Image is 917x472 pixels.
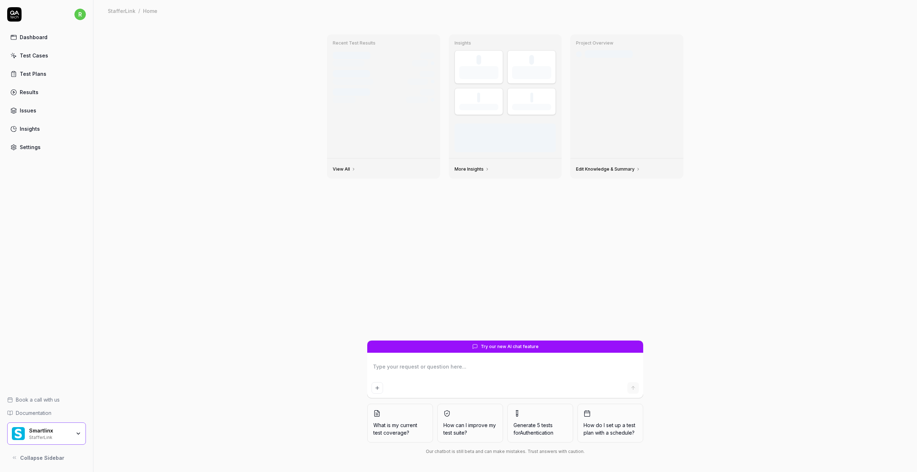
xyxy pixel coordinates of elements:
[7,30,86,44] a: Dashboard
[412,60,428,66] div: 12 tests
[333,60,364,66] div: Manual Trigger
[367,448,643,455] div: Our chatbot is still beta and can make mistakes. Trust answers with caution.
[333,166,356,172] a: View All
[108,7,135,14] div: StafferLink
[437,404,503,443] button: How can I improve my test suite?
[7,450,86,465] button: Collapse Sidebar
[420,52,434,59] div: 2h ago
[7,48,86,63] a: Test Cases
[512,66,551,79] div: Test Cases (enabled)
[7,140,86,154] a: Settings
[333,70,370,78] div: Test run #1233
[513,422,553,436] span: Generate 5 tests for Authentication
[7,67,86,81] a: Test Plans
[7,422,86,445] button: Smartlinx LogoSmartlinxStafferLink
[455,166,489,172] a: More Insights
[7,85,86,99] a: Results
[20,143,41,151] div: Settings
[143,7,157,14] div: Home
[20,454,64,462] span: Collapse Sidebar
[512,104,551,110] div: Avg Duration
[477,93,480,102] div: -
[420,89,434,96] div: [DATE]
[7,409,86,417] a: Documentation
[333,88,370,96] div: Test run #1232
[576,166,640,172] a: Edit Knowledge & Summary
[507,404,573,443] button: Generate 5 tests forAuthentication
[74,7,86,22] button: r
[481,343,539,350] span: Try our new AI chat feature
[138,7,140,14] div: /
[20,107,36,114] div: Issues
[407,78,428,85] div: 8/12 tests
[459,66,498,79] div: Test Executions (last 30 days)
[529,55,534,65] div: 0
[20,125,40,133] div: Insights
[459,104,498,110] div: Success Rate
[333,52,370,59] div: Test run #1234
[333,40,434,46] h3: Recent Test Results
[420,71,434,77] div: 4h ago
[29,427,71,434] div: Smartlinx
[7,396,86,403] a: Book a call with us
[333,78,373,85] div: GitHub Push • main
[367,404,433,443] button: What is my current test coverage?
[7,103,86,117] a: Issues
[576,40,678,46] h3: Project Overview
[373,421,427,436] span: What is my current test coverage?
[74,9,86,20] span: r
[443,421,497,436] span: How can I improve my test suite?
[20,70,46,78] div: Test Plans
[455,40,556,46] h3: Insights
[16,396,60,403] span: Book a call with us
[406,97,428,103] div: 12/12 tests
[530,93,533,102] div: -
[29,434,71,440] div: StafferLink
[577,404,643,443] button: How do I set up a test plan with a schedule?
[584,421,637,436] span: How do I set up a test plan with a schedule?
[7,122,86,136] a: Insights
[476,55,481,65] div: 0
[372,382,383,394] button: Add attachment
[585,50,633,58] div: Last crawled [DATE]
[20,33,47,41] div: Dashboard
[20,52,48,59] div: Test Cases
[16,409,51,417] span: Documentation
[333,97,356,103] div: Scheduled
[12,427,25,440] img: Smartlinx Logo
[20,88,38,96] div: Results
